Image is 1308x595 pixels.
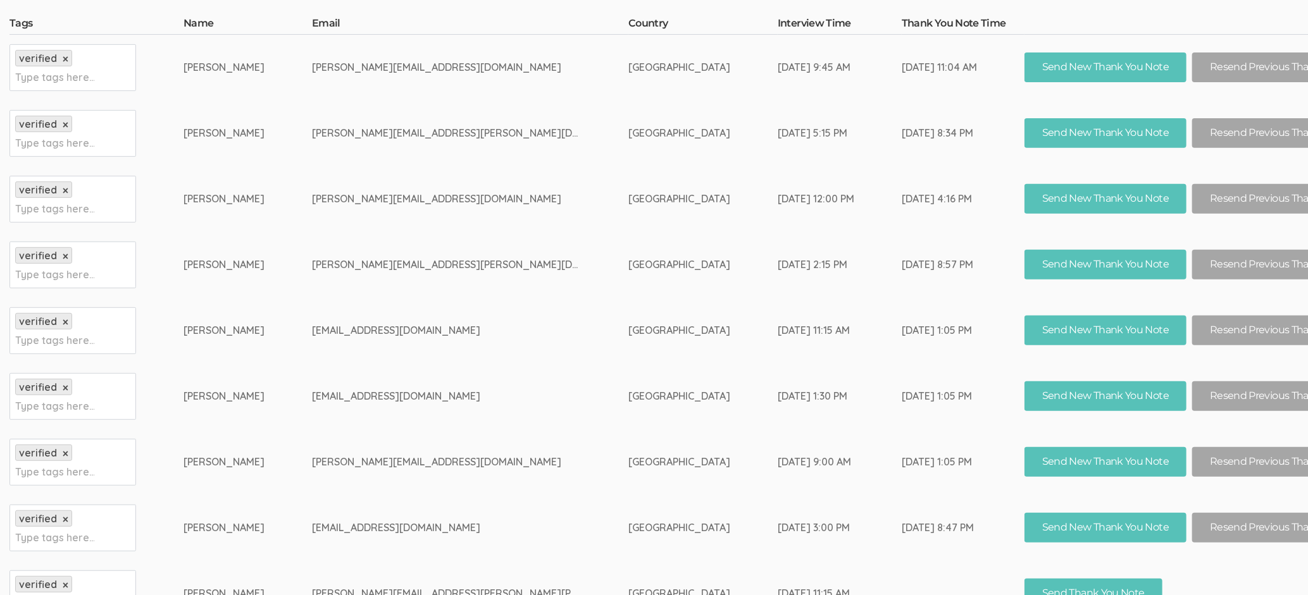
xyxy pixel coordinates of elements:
button: Send New Thank You Note [1025,250,1187,279]
div: [DATE] 4:16 PM [902,192,977,206]
span: verified [19,578,57,591]
input: Type tags here... [15,332,94,348]
a: × [63,54,68,64]
span: verified [19,183,57,196]
button: Send New Thank You Note [1025,381,1187,411]
span: verified [19,381,57,393]
td: [DATE] 9:00 AM [778,429,902,495]
th: Interview Time [778,16,902,34]
td: [GEOGRAPHIC_DATA] [628,364,778,429]
td: [PERSON_NAME][EMAIL_ADDRESS][PERSON_NAME][DOMAIN_NAME] [312,101,628,166]
button: Send New Thank You Note [1025,118,1187,148]
div: [DATE] 1:05 PM [902,323,977,338]
td: [EMAIL_ADDRESS][DOMAIN_NAME] [312,364,628,429]
input: Type tags here... [15,200,94,217]
td: [DATE] 3:00 PM [778,495,902,561]
td: [GEOGRAPHIC_DATA] [628,232,778,298]
td: [PERSON_NAME] [184,495,312,561]
span: verified [19,512,57,525]
th: Thank You Note Time [902,16,1025,34]
a: × [63,514,68,525]
th: Tags [9,16,184,34]
span: verified [19,249,57,262]
span: verified [19,118,57,130]
td: [GEOGRAPHIC_DATA] [628,298,778,364]
td: [PERSON_NAME] [184,232,312,298]
td: [EMAIL_ADDRESS][DOMAIN_NAME] [312,298,628,364]
span: verified [19,315,57,328]
td: [PERSON_NAME][EMAIL_ADDRESS][DOMAIN_NAME] [312,166,628,232]
td: [DATE] 11:15 AM [778,298,902,364]
th: Name [184,16,312,34]
button: Send New Thank You Note [1025,184,1187,214]
td: [PERSON_NAME] [184,34,312,101]
div: [DATE] 11:04 AM [902,60,977,75]
input: Type tags here... [15,135,94,151]
input: Type tags here... [15,69,94,85]
td: [DATE] 5:15 PM [778,101,902,166]
button: Send New Thank You Note [1025,52,1187,82]
td: [DATE] 2:15 PM [778,232,902,298]
td: [PERSON_NAME] [184,101,312,166]
button: Send New Thank You Note [1025,447,1187,477]
span: verified [19,52,57,64]
input: Type tags here... [15,529,94,546]
span: verified [19,446,57,459]
button: Send New Thank You Note [1025,316,1187,345]
a: × [63,317,68,328]
td: [PERSON_NAME][EMAIL_ADDRESS][DOMAIN_NAME] [312,34,628,101]
td: [PERSON_NAME][EMAIL_ADDRESS][PERSON_NAME][DOMAIN_NAME] [312,232,628,298]
td: [PERSON_NAME] [184,429,312,495]
td: [PERSON_NAME] [184,298,312,364]
div: [DATE] 1:05 PM [902,455,977,469]
td: [GEOGRAPHIC_DATA] [628,429,778,495]
td: [GEOGRAPHIC_DATA] [628,495,778,561]
div: [DATE] 1:05 PM [902,389,977,403]
th: Country [628,16,778,34]
input: Type tags here... [15,463,94,480]
td: [GEOGRAPHIC_DATA] [628,34,778,101]
input: Type tags here... [15,398,94,414]
a: × [63,580,68,591]
td: [GEOGRAPHIC_DATA] [628,166,778,232]
th: Email [312,16,628,34]
div: [DATE] 8:57 PM [902,257,977,272]
td: [DATE] 12:00 PM [778,166,902,232]
td: [PERSON_NAME][EMAIL_ADDRESS][DOMAIN_NAME] [312,429,628,495]
td: [PERSON_NAME] [184,364,312,429]
td: [GEOGRAPHIC_DATA] [628,101,778,166]
td: [DATE] 9:45 AM [778,34,902,101]
a: × [63,120,68,130]
iframe: Chat Widget [1245,534,1308,595]
td: [EMAIL_ADDRESS][DOMAIN_NAME] [312,495,628,561]
td: [DATE] 1:30 PM [778,364,902,429]
div: [DATE] 8:34 PM [902,126,977,140]
a: × [63,448,68,459]
input: Type tags here... [15,266,94,283]
a: × [63,185,68,196]
button: Send New Thank You Note [1025,513,1187,543]
td: [PERSON_NAME] [184,166,312,232]
div: [DATE] 8:47 PM [902,520,977,535]
a: × [63,383,68,393]
a: × [63,251,68,262]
